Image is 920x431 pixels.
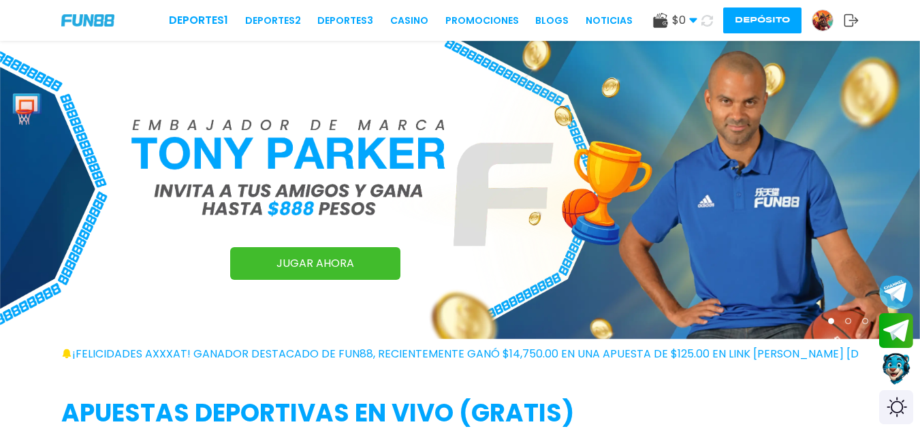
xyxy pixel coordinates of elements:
button: Join telegram channel [879,274,913,310]
img: Company Logo [61,14,114,26]
img: Avatar [812,10,833,31]
a: CASINO [390,14,428,28]
a: BLOGS [535,14,569,28]
a: Deportes3 [317,14,373,28]
a: Avatar [812,10,844,31]
span: $ 0 [672,12,697,29]
button: Join telegram [879,313,913,349]
a: JUGAR AHORA [230,247,400,280]
div: Switch theme [879,390,913,424]
a: Promociones [445,14,519,28]
a: NOTICIAS [586,14,633,28]
a: Deportes2 [245,14,301,28]
button: Contact customer service [879,351,913,387]
a: Deportes1 [169,12,228,29]
button: Depósito [723,7,802,33]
